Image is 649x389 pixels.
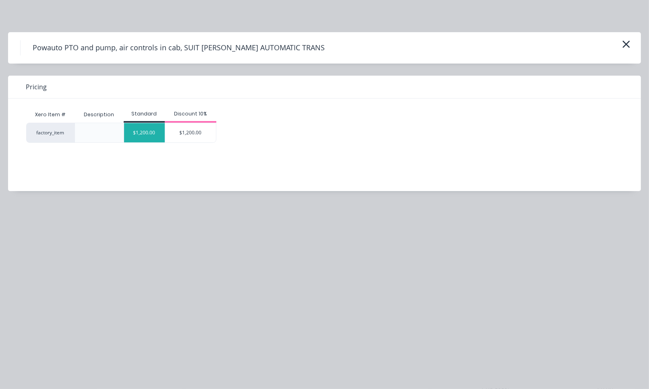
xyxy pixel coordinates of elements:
span: Pricing [26,82,47,92]
div: Discount 10% [165,110,216,117]
div: Standard [124,110,165,117]
div: $1,200.00 [124,123,165,142]
div: Description [77,105,120,125]
div: factory_item [26,123,75,143]
h4: Powauto PTO and pump, air controls in cab, SUIT [PERSON_NAME] AUTOMATIC TRANS [20,40,337,56]
div: Xero Item # [26,107,75,123]
div: $1,200.00 [165,123,216,142]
